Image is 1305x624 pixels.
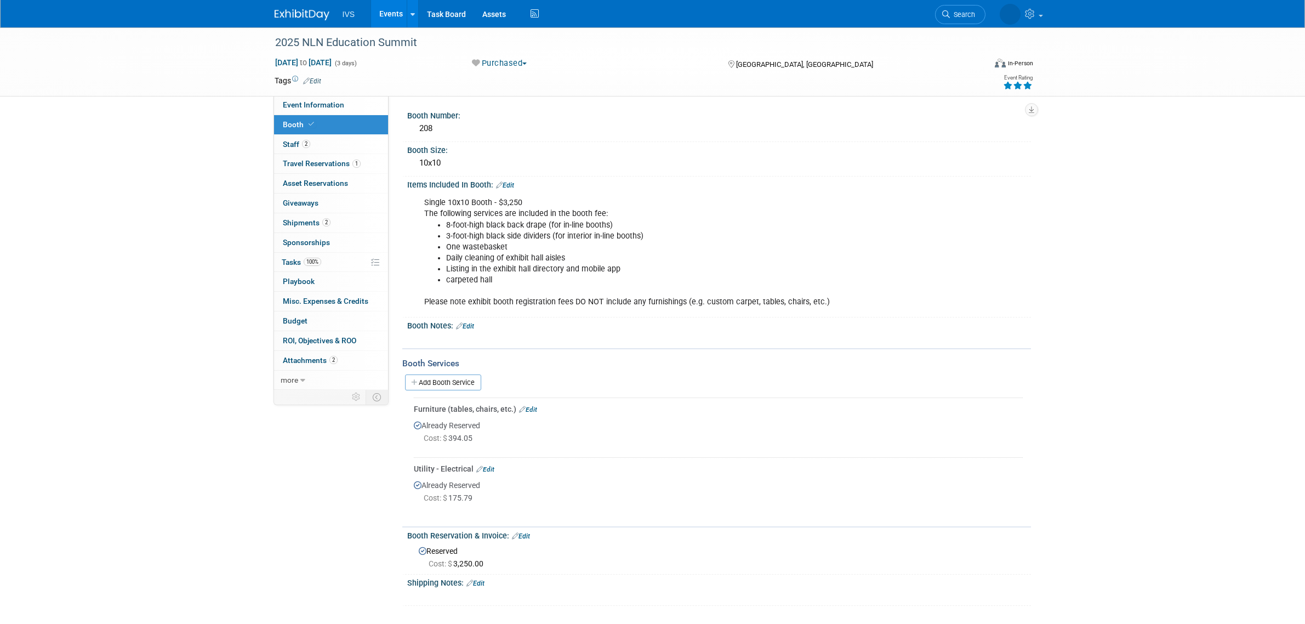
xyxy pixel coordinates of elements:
[343,10,355,19] span: IVS
[274,115,388,134] a: Booth
[476,466,494,473] a: Edit
[274,292,388,311] a: Misc. Expenses & Credits
[303,77,321,85] a: Edit
[282,258,321,266] span: Tasks
[995,59,1006,67] img: Format-Inperson.png
[347,390,366,404] td: Personalize Event Tab Strip
[283,238,330,247] span: Sponsorships
[274,371,388,390] a: more
[274,272,388,291] a: Playbook
[921,57,1034,73] div: Event Format
[424,434,477,443] span: 394.05
[415,155,1023,172] div: 10x10
[1003,75,1033,81] div: Event Rating
[407,107,1031,121] div: Booth Number:
[309,121,314,127] i: Booth reservation complete
[512,532,530,540] a: Edit
[352,160,361,168] span: 1
[274,95,388,115] a: Event Information
[283,159,361,168] span: Travel Reservations
[283,218,330,227] span: Shipments
[283,297,368,305] span: Misc. Expenses & Credits
[366,390,388,404] td: Toggle Event Tabs
[414,415,1023,453] div: Already Reserved
[283,198,318,207] span: Giveaways
[274,135,388,154] a: Staff2
[334,60,357,67] span: (3 days)
[415,120,1023,137] div: 208
[283,100,344,109] span: Event Information
[402,358,1031,370] div: Booth Services
[274,213,388,232] a: Shipments2
[1000,4,1021,25] img: Kyle Shelstad
[274,311,388,331] a: Budget
[274,253,388,272] a: Tasks100%
[424,493,477,502] span: 175.79
[468,58,531,69] button: Purchased
[274,233,388,252] a: Sponsorships
[281,376,298,384] span: more
[407,527,1031,542] div: Booth Reservation & Invoice:
[415,543,1023,569] div: Reserved
[271,33,969,53] div: 2025 NLN Education Summit
[283,179,348,188] span: Asset Reservations
[274,154,388,173] a: Travel Reservations1
[329,356,338,364] span: 2
[275,75,321,86] td: Tags
[424,493,448,502] span: Cost: $
[283,120,316,129] span: Booth
[407,177,1031,191] div: Items Included In Booth:
[950,10,975,19] span: Search
[414,404,1023,415] div: Furniture (tables, chairs, etc.)
[274,174,388,193] a: Asset Reservations
[274,194,388,213] a: Giveaways
[407,317,1031,332] div: Booth Notes:
[302,140,310,148] span: 2
[429,559,488,568] span: 3,250.00
[414,474,1023,513] div: Already Reserved
[446,275,904,286] li: carpeted hall
[446,231,904,242] li: 3-foot-high black side dividers (for interior in-line booths)
[322,218,330,226] span: 2
[446,264,904,275] li: Listing in the exhibit hall directory and mobile app
[283,356,338,365] span: Attachments
[283,140,310,149] span: Staff
[283,316,307,325] span: Budget
[446,220,904,231] li: 8-foot-high black back drape (for in-line booths)
[456,322,474,330] a: Edit
[466,580,485,587] a: Edit
[275,58,332,67] span: [DATE] [DATE]
[298,58,309,67] span: to
[407,575,1031,589] div: Shipping Notes:
[736,60,873,69] span: [GEOGRAPHIC_DATA], [GEOGRAPHIC_DATA]
[304,258,321,266] span: 100%
[519,406,537,413] a: Edit
[414,463,1023,474] div: Utility - Electrical
[429,559,453,568] span: Cost: $
[407,142,1031,156] div: Booth Size:
[405,375,481,390] a: Add Booth Service
[274,331,388,350] a: ROI, Objectives & ROO
[496,181,514,189] a: Edit
[283,277,315,286] span: Playbook
[424,434,448,443] span: Cost: $
[1007,59,1033,67] div: In-Person
[935,5,985,24] a: Search
[275,9,329,20] img: ExhibitDay
[417,192,910,313] div: Single 10x10 Booth - $3,250 The following services are included in the booth fee: Please note exh...
[283,336,356,345] span: ROI, Objectives & ROO
[446,253,904,264] li: Daily cleaning of exhibit hall aisles
[274,351,388,370] a: Attachments2
[446,242,904,253] li: One wastebasket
